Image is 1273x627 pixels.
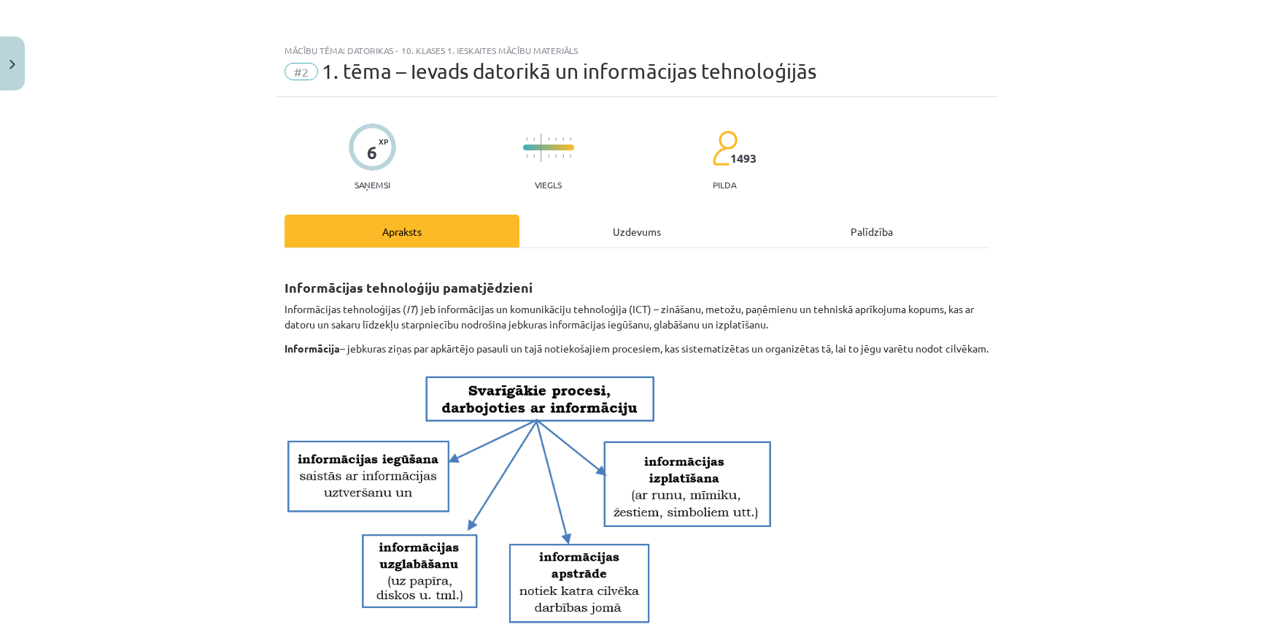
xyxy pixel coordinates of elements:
span: 1. tēma – Ievads datorikā un informācijas tehnoloģijās [322,59,816,83]
span: #2 [285,63,318,80]
strong: Informācija [285,342,340,355]
p: Informācijas tehnoloģijas ( ) jeb informācijas un komunikāciju tehnoloģija (ICT) – zināšanu, meto... [285,301,989,332]
img: icon-short-line-57e1e144782c952c97e751825c79c345078a6d821885a25fce030b3d8c18986b.svg [526,154,527,158]
p: – jebkuras ziņas par apkārtējo pasauli un tajā notiekošajiem procesiem, kas sistematizētas un org... [285,341,989,356]
img: icon-short-line-57e1e144782c952c97e751825c79c345078a6d821885a25fce030b3d8c18986b.svg [533,154,535,158]
img: icon-short-line-57e1e144782c952c97e751825c79c345078a6d821885a25fce030b3d8c18986b.svg [570,154,571,158]
img: icon-short-line-57e1e144782c952c97e751825c79c345078a6d821885a25fce030b3d8c18986b.svg [562,137,564,141]
p: Saņemsi [349,180,396,190]
span: XP [379,137,388,145]
div: Palīdzība [754,215,989,247]
p: Viegls [535,180,562,190]
em: IT [406,302,415,315]
img: icon-short-line-57e1e144782c952c97e751825c79c345078a6d821885a25fce030b3d8c18986b.svg [562,154,564,158]
span: 1493 [730,152,757,165]
div: Apraksts [285,215,519,247]
div: 6 [367,142,377,163]
img: students-c634bb4e5e11cddfef0936a35e636f08e4e9abd3cc4e673bd6f9a4125e45ecb1.svg [712,130,738,166]
p: pilda [713,180,736,190]
img: icon-short-line-57e1e144782c952c97e751825c79c345078a6d821885a25fce030b3d8c18986b.svg [533,137,535,141]
img: icon-short-line-57e1e144782c952c97e751825c79c345078a6d821885a25fce030b3d8c18986b.svg [548,137,549,141]
strong: Informācijas tehnoloģiju pamatjēdzieni [285,279,533,296]
img: icon-short-line-57e1e144782c952c97e751825c79c345078a6d821885a25fce030b3d8c18986b.svg [548,154,549,158]
img: icon-short-line-57e1e144782c952c97e751825c79c345078a6d821885a25fce030b3d8c18986b.svg [555,137,557,141]
div: Uzdevums [519,215,754,247]
img: icon-short-line-57e1e144782c952c97e751825c79c345078a6d821885a25fce030b3d8c18986b.svg [570,137,571,141]
img: icon-long-line-d9ea69661e0d244f92f715978eff75569469978d946b2353a9bb055b3ed8787d.svg [541,134,542,162]
img: icon-close-lesson-0947bae3869378f0d4975bcd49f059093ad1ed9edebbc8119c70593378902aed.svg [9,60,15,69]
div: Mācību tēma: Datorikas - 10. klases 1. ieskaites mācību materiāls [285,45,989,55]
img: icon-short-line-57e1e144782c952c97e751825c79c345078a6d821885a25fce030b3d8c18986b.svg [555,154,557,158]
img: icon-short-line-57e1e144782c952c97e751825c79c345078a6d821885a25fce030b3d8c18986b.svg [526,137,527,141]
